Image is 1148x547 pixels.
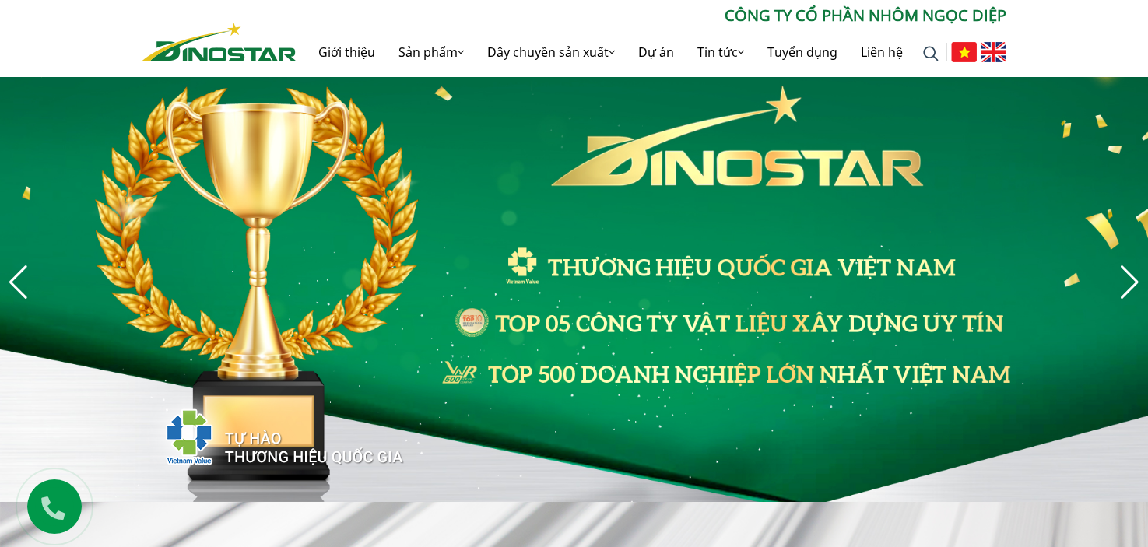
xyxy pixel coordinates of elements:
[951,42,977,62] img: Tiếng Việt
[756,27,849,77] a: Tuyển dụng
[119,380,405,486] img: thqg
[476,27,627,77] a: Dây chuyền sản xuất
[627,27,686,77] a: Dự án
[387,27,476,77] a: Sản phẩm
[849,27,915,77] a: Liên hệ
[8,265,29,300] div: Previous slide
[142,23,297,61] img: Nhôm Dinostar
[686,27,756,77] a: Tin tức
[307,27,387,77] a: Giới thiệu
[297,4,1006,27] p: CÔNG TY CỔ PHẦN NHÔM NGỌC DIỆP
[1119,265,1140,300] div: Next slide
[142,19,297,61] a: Nhôm Dinostar
[981,42,1006,62] img: English
[923,46,939,61] img: search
